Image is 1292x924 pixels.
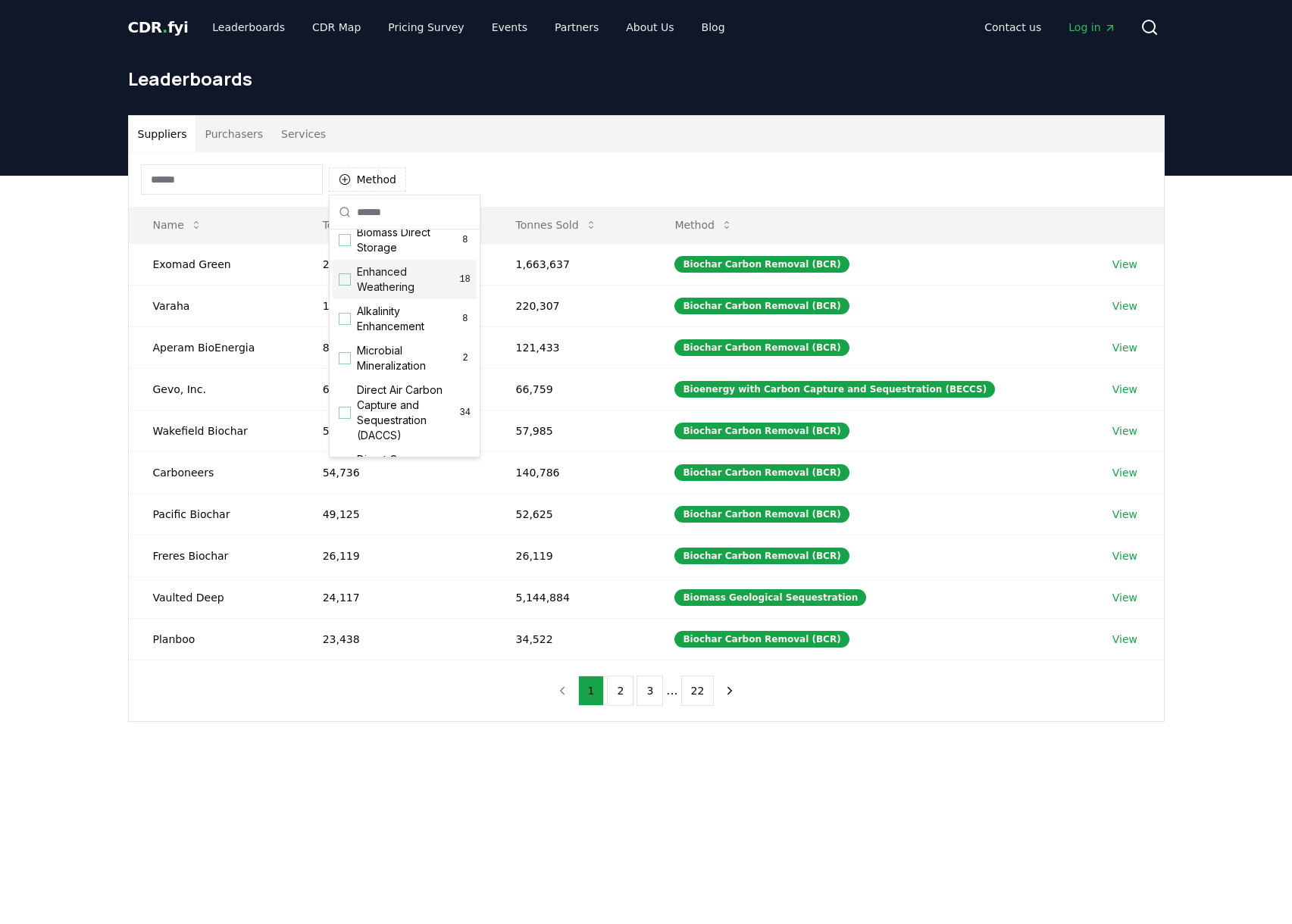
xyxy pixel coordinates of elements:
td: 220,307 [492,285,651,326]
td: Planboo [129,618,299,660]
a: About Us [614,14,686,41]
span: 8 [460,313,471,325]
td: Vaulted Deep [129,576,299,618]
span: Direct Air Carbon Capture and Sequestration (DACCS) [357,382,460,443]
td: 89,548 [299,326,492,368]
a: View [1112,340,1137,355]
div: Biochar Carbon Removal (BCR) [674,423,849,439]
td: 34,522 [492,618,651,660]
td: 57,985 [492,410,651,451]
td: Aperam BioEnergia [129,326,299,368]
span: 8 [460,234,471,246]
button: Method [329,167,407,192]
button: 22 [681,676,715,706]
td: 1,663,637 [492,243,651,285]
button: 2 [607,676,633,706]
span: CDR fyi [128,18,189,36]
td: Exomad Green [129,243,299,285]
div: Biochar Carbon Removal (BCR) [674,631,849,648]
button: Tonnes Delivered [311,210,444,240]
a: View [1112,382,1137,397]
span: Log in [1068,20,1115,35]
span: . [162,18,167,36]
a: View [1112,548,1137,563]
a: CDR.fyi [128,17,189,38]
td: 49,125 [299,493,492,535]
td: 23,438 [299,618,492,660]
td: Carboneers [129,451,299,493]
td: 26,119 [299,535,492,576]
td: 26,119 [492,535,651,576]
a: View [1112,257,1137,272]
a: Leaderboards [200,14,297,41]
span: 18 [459,273,471,286]
li: ... [666,682,677,700]
button: Tonnes Sold [504,210,609,240]
td: 52,625 [492,493,651,535]
span: Direct Ocean Removal [357,452,459,482]
td: 140,786 [492,451,651,493]
span: Microbial Mineralization [357,343,460,373]
td: 104,974 [299,285,492,326]
td: 5,144,884 [492,576,651,618]
div: Biochar Carbon Removal (BCR) [674,548,849,564]
span: Enhanced Weathering [357,264,459,295]
td: 24,117 [299,576,492,618]
button: 3 [637,676,663,706]
a: Partners [543,14,611,41]
button: Services [272,116,335,152]
div: Biochar Carbon Removal (BCR) [674,339,849,356]
button: Method [662,210,745,240]
div: Bioenergy with Carbon Capture and Sequestration (BECCS) [674,381,995,398]
td: Gevo, Inc. [129,368,299,410]
span: 2 [460,352,471,364]
td: Pacific Biochar [129,493,299,535]
span: Biomass Direct Storage [357,225,460,255]
td: 66,759 [492,368,651,410]
td: Freres Biochar [129,535,299,576]
nav: Main [972,14,1128,41]
span: Alkalinity Enhancement [357,304,460,334]
div: Biochar Carbon Removal (BCR) [674,506,849,523]
div: Biomass Geological Sequestration [674,589,866,606]
button: next page [717,676,743,706]
a: Contact us [972,14,1053,41]
a: View [1112,632,1137,647]
a: CDR Map [300,14,373,41]
div: Biochar Carbon Removal (BCR) [674,298,849,314]
button: Purchasers [196,116,272,152]
td: 121,433 [492,326,651,368]
div: Biochar Carbon Removal (BCR) [674,464,849,481]
a: Events [480,14,540,41]
td: 54,736 [299,451,492,493]
a: View [1112,507,1137,522]
nav: Main [200,14,737,41]
button: Suppliers [129,116,196,152]
a: View [1112,465,1137,480]
button: Name [141,210,214,240]
button: 1 [578,676,605,706]
div: Biochar Carbon Removal (BCR) [674,256,849,273]
h1: Leaderboards [128,67,1165,91]
a: View [1112,298,1137,314]
a: Log in [1056,14,1128,41]
a: Blog [690,14,737,41]
a: View [1112,590,1137,605]
td: 202,274 [299,243,492,285]
td: Wakefield Biochar [129,410,299,451]
span: 34 [460,407,471,419]
td: 66,759 [299,368,492,410]
a: Pricing Survey [376,14,476,41]
td: Varaha [129,285,299,326]
a: View [1112,423,1137,439]
td: 57,977 [299,410,492,451]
